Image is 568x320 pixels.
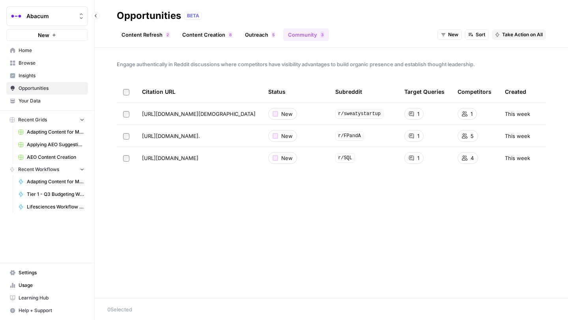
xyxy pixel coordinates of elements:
span: Help + Support [19,307,84,314]
a: Browse [6,57,88,69]
span: r/SQL [335,153,355,163]
button: Recent Grids [6,114,88,126]
div: Subreddit [335,81,362,102]
span: [URL][DOMAIN_NAME]. [142,132,200,140]
div: Opportunities [117,9,181,22]
span: Adapting Content for Microdemos Pages [27,178,84,185]
span: Adapting Content for Microdemos Pages Grid [27,128,84,136]
button: Workspace: Abacum [6,6,88,26]
span: 1 [417,132,419,140]
a: Insights [6,69,88,82]
span: New [281,132,293,140]
div: Created [505,81,526,102]
span: 1 [417,110,419,118]
div: 3 [320,32,324,38]
a: Tier 1 - Q3 Budgeting Workflows [15,188,88,201]
div: 2 [166,32,170,38]
div: Target Queries [404,81,445,102]
span: Insights [19,72,84,79]
a: Home [6,44,88,57]
span: 1 [471,110,473,118]
a: Your Data [6,95,88,107]
a: Applying AEO Suggestions [15,138,88,151]
span: Tier 1 - Q3 Budgeting Workflows [27,191,84,198]
button: Help + Support [6,304,88,317]
span: Abacum [26,12,74,20]
button: New [6,29,88,41]
span: Take Action on All [502,31,543,38]
span: [URL][DOMAIN_NAME][DEMOGRAPHIC_DATA] [142,110,256,118]
span: New [281,154,293,162]
button: Take Action on All [492,30,546,40]
span: Learning Hub [19,294,84,301]
span: Settings [19,269,84,276]
span: This week [505,154,530,162]
a: Outreach5 [240,28,280,41]
div: 0 Selected [107,305,555,313]
span: New [281,110,293,118]
a: Learning Hub [6,292,88,304]
span: 2 [166,32,169,38]
a: Community3 [283,28,329,41]
a: Settings [6,266,88,279]
a: Content Refresh2 [117,28,174,41]
div: 8 [228,32,232,38]
span: Usage [19,282,84,289]
span: AEO Content Creation [27,154,84,161]
a: Adapting Content for Microdemos Pages [15,175,88,188]
span: Lifesciences Workflow ([DATE]) [27,203,84,210]
span: Recent Workflows [18,166,59,173]
span: Applying AEO Suggestions [27,141,84,148]
button: Recent Workflows [6,164,88,175]
span: This week [505,110,530,118]
span: 1 [417,154,419,162]
span: Home [19,47,84,54]
span: 8 [229,32,232,38]
span: r/FPandA [335,131,364,141]
span: Opportunities [19,85,84,92]
span: New [448,31,458,38]
a: Lifesciences Workflow ([DATE]) [15,201,88,213]
span: 3 [321,32,323,38]
a: Content Creation8 [177,28,237,41]
span: Engage authentically in Reddit discussions where competitors have visibility advantages to build ... [117,60,546,68]
div: BETA [184,12,202,20]
span: 5 [272,32,275,38]
span: 4 [471,154,474,162]
span: Sort [476,31,485,38]
span: r/sweatystartup [335,109,383,119]
a: AEO Content Creation [15,151,88,164]
span: This week [505,132,530,140]
a: Adapting Content for Microdemos Pages Grid [15,126,88,138]
span: New [38,31,49,39]
a: Usage [6,279,88,292]
div: 5 [271,32,275,38]
div: Status [268,81,286,102]
span: [URL][DOMAIN_NAME] [142,154,198,162]
span: 5 [471,132,474,140]
button: Sort [465,30,489,40]
div: Competitors [458,81,491,102]
button: New [437,30,462,40]
div: Citation URL [142,81,256,102]
img: Abacum Logo [9,9,23,23]
a: Opportunities [6,82,88,95]
span: Recent Grids [18,116,47,123]
span: Browse [19,60,84,67]
span: Your Data [19,97,84,104]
